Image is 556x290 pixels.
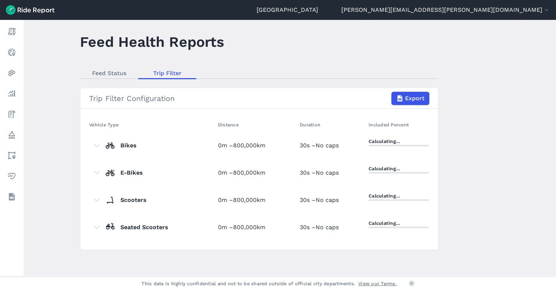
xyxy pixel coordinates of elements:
button: Export [391,92,429,105]
button: E-Bikes. Click to show breakdown by operator. [89,159,143,186]
th: Included Percent [366,118,429,132]
span: Seated Scooters [120,223,168,232]
span: 0m [218,169,227,176]
th: Distance [215,118,297,132]
a: View our Terms. [358,280,397,287]
span: No caps [316,169,339,176]
a: Areas [5,149,18,162]
td: – [297,132,366,159]
button: Seated Scooters. Click to show breakdown by operator. [89,214,168,241]
th: Vehicle Type [89,118,215,132]
a: Report [5,25,18,38]
span: 0m [218,142,227,149]
a: Datasets [5,190,18,203]
span: E-Bikes [120,168,143,177]
h1: Feed Health Reports [80,32,224,52]
div: Trip Filter Configuration [89,92,429,105]
button: Scooters. Click to show breakdown by operator. [89,186,147,214]
td: – [297,159,366,186]
a: Trip Filter [138,67,196,78]
td: – [297,186,366,214]
span: Bikes [120,141,137,150]
div: Calculating… [369,165,429,172]
a: Fees [5,108,18,121]
a: [GEOGRAPHIC_DATA] [257,6,318,14]
td: – [215,214,297,241]
span: 30s [300,224,310,231]
span: No caps [316,224,339,231]
div: Calculating… [369,138,429,145]
span: 30s [300,196,310,203]
span: 0m [218,196,227,203]
a: Analyze [5,87,18,100]
div: Calculating… [369,220,429,227]
span: 800,000km [233,196,265,203]
a: Heatmaps [5,66,18,80]
td: – [215,186,297,214]
td: – [215,132,297,159]
a: Health [5,170,18,183]
span: 30s [300,142,310,149]
a: Feed Status [80,67,138,78]
span: 800,000km [233,142,265,149]
span: Export [405,94,425,103]
span: 800,000km [233,169,265,176]
div: Calculating… [369,192,429,199]
span: No caps [316,142,339,149]
button: Bikes. Click to show breakdown by operator. [89,132,137,159]
span: No caps [316,196,339,203]
a: Realtime [5,46,18,59]
button: [PERSON_NAME][EMAIL_ADDRESS][PERSON_NAME][DOMAIN_NAME] [341,6,550,14]
span: 0m [218,224,227,231]
span: 800,000km [233,224,265,231]
td: – [297,214,366,241]
a: Policy [5,128,18,141]
th: Duration [297,118,366,132]
img: Ride Report [6,5,54,15]
span: 30s [300,169,310,176]
td: – [215,159,297,186]
span: Scooters [120,196,147,205]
